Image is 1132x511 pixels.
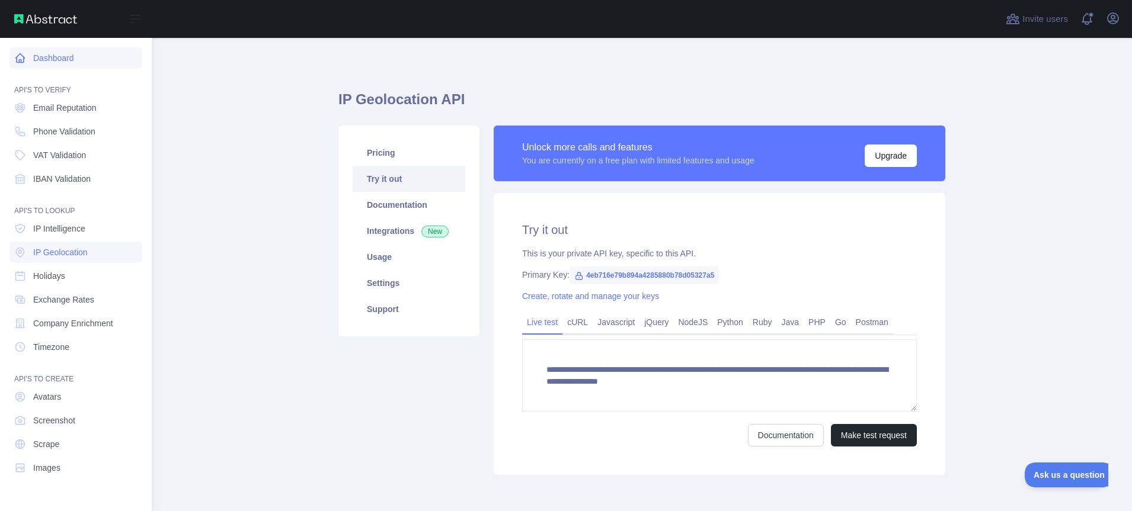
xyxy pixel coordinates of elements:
[9,47,142,69] a: Dashboard
[33,102,97,114] span: Email Reputation
[804,313,830,332] a: PHP
[9,433,142,455] a: Scrape
[14,14,77,24] img: Abstract API
[748,424,824,446] a: Documentation
[1025,462,1108,487] iframe: Toggle Customer Support
[1022,12,1068,26] span: Invite users
[33,294,94,306] span: Exchange Rates
[9,97,142,118] a: Email Reputation
[9,265,142,287] a: Holidays
[421,226,449,237] span: New
[33,414,75,426] span: Screenshot
[33,173,91,185] span: IBAN Validation
[522,221,917,238] h2: Try it out
[522,155,754,166] div: You are currently on a free plan with limited features and usage
[9,144,142,166] a: VAT Validation
[9,192,142,216] div: API'S TO LOOKUP
[353,192,465,218] a: Documentation
[33,341,69,353] span: Timezone
[522,140,754,155] div: Unlock more calls and features
[9,386,142,407] a: Avatars
[570,266,719,284] span: 4eb716e79b894a4285880b78d05327a5
[1003,9,1070,28] button: Invite users
[9,410,142,431] a: Screenshot
[353,270,465,296] a: Settings
[33,270,65,282] span: Holidays
[9,289,142,310] a: Exchange Rates
[831,424,917,446] button: Make test request
[748,313,777,332] a: Ruby
[522,313,562,332] a: Live test
[865,144,917,167] button: Upgrade
[522,248,917,259] div: This is your private API key, specific to this API.
[9,313,142,334] a: Company Enrichment
[33,223,85,234] span: IP Intelligence
[851,313,893,332] a: Postman
[712,313,748,332] a: Python
[593,313,639,332] a: Javascript
[522,269,917,281] div: Primary Key:
[33,246,88,258] span: IP Geolocation
[9,168,142,189] a: IBAN Validation
[353,244,465,270] a: Usage
[9,457,142,478] a: Images
[353,166,465,192] a: Try it out
[9,71,142,95] div: API'S TO VERIFY
[9,218,142,239] a: IP Intelligence
[353,218,465,244] a: Integrations New
[338,90,945,118] h1: IP Geolocation API
[777,313,804,332] a: Java
[9,336,142,358] a: Timezone
[33,438,59,450] span: Scrape
[33,391,61,403] span: Avatars
[353,140,465,166] a: Pricing
[673,313,712,332] a: NodeJS
[33,317,113,329] span: Company Enrichment
[9,242,142,263] a: IP Geolocation
[33,149,86,161] span: VAT Validation
[353,296,465,322] a: Support
[33,462,60,474] span: Images
[33,126,95,137] span: Phone Validation
[562,313,593,332] a: cURL
[522,291,659,301] a: Create, rotate and manage your keys
[9,121,142,142] a: Phone Validation
[9,360,142,384] div: API'S TO CREATE
[830,313,851,332] a: Go
[639,313,673,332] a: jQuery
